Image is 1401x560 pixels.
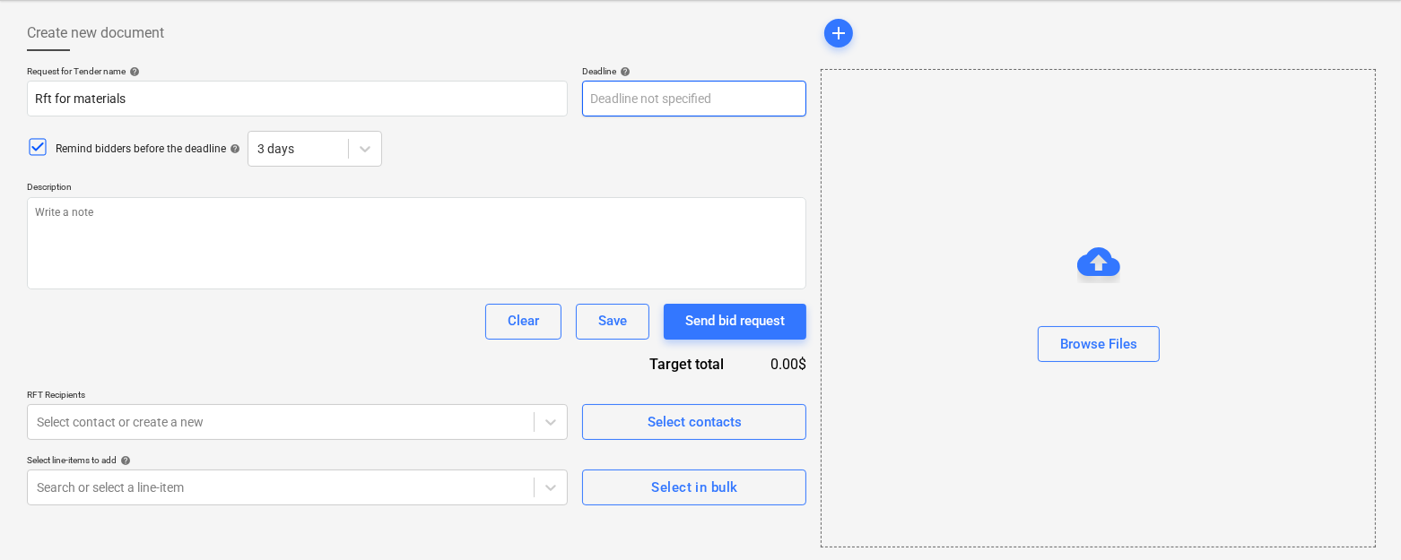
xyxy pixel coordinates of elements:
[27,181,806,196] p: Description
[27,22,164,44] span: Create new document
[1038,326,1160,362] button: Browse Files
[685,309,785,332] div: Send bid request
[664,304,806,340] button: Send bid request
[508,309,539,332] div: Clear
[651,476,737,499] div: Select in bulk
[582,81,806,116] input: Deadline not specified
[117,455,131,466] span: help
[27,454,568,466] div: Select line-items to add
[582,470,806,505] button: Select in bulk
[573,354,752,375] div: Target total
[1060,332,1137,356] div: Browse Files
[616,66,631,77] span: help
[828,22,849,44] span: add
[582,65,806,77] div: Deadline
[485,304,561,340] button: Clear
[1311,474,1401,560] iframe: Chat Widget
[226,143,240,154] span: help
[27,389,568,404] p: RFT Recipients
[126,66,140,77] span: help
[56,142,240,157] div: Remind bidders before the deadline
[576,304,649,340] button: Save
[821,69,1376,547] div: Browse Files
[582,404,806,440] button: Select contacts
[27,81,568,116] input: Document name
[753,354,807,375] div: 0.00$
[598,309,627,332] div: Save
[27,65,568,77] div: Request for Tender name
[648,410,742,434] div: Select contacts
